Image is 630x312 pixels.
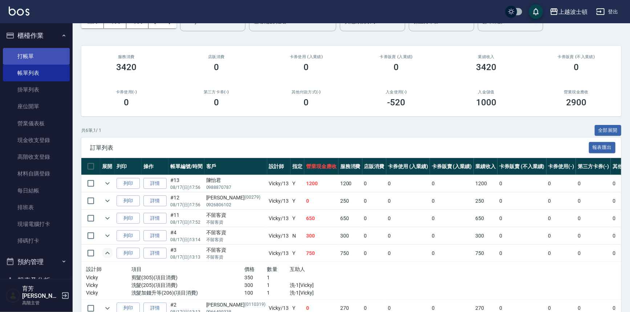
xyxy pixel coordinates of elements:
th: 服務消費 [338,158,362,175]
button: 上越波士頓 [547,4,590,19]
p: 100 [244,289,267,297]
div: 不留客資 [206,211,265,219]
p: (0110319) [245,301,265,309]
td: 0 [430,193,474,210]
td: 0 [546,175,576,192]
td: 250 [474,193,498,210]
button: expand row [102,195,113,206]
p: 08/17 (日) 17:56 [170,202,203,208]
button: 櫃檯作業 [3,26,70,45]
a: 帳單列表 [3,65,70,81]
td: 0 [546,210,576,227]
td: 0 [497,193,546,210]
td: 0 [430,175,474,192]
td: 300 [338,227,362,244]
td: 1200 [338,175,362,192]
td: 0 [576,210,611,227]
h3: 0 [304,97,309,108]
td: 300 [304,227,338,244]
a: 材料自購登錄 [3,165,70,182]
h3: 3420 [476,62,496,72]
th: 卡券販賣 (不入業績) [497,158,546,175]
td: 0 [386,193,430,210]
th: 設計師 [267,158,291,175]
a: 詳情 [143,230,167,242]
th: 卡券使用 (入業績) [386,158,430,175]
td: 0 [386,210,430,227]
p: 1 [267,274,289,281]
td: Y [290,175,304,192]
button: 列印 [117,248,140,259]
button: 列印 [117,230,140,242]
h2: 卡券使用 (入業績) [270,54,343,59]
h3: 1000 [476,97,496,108]
td: 0 [362,245,386,262]
h3: -520 [387,97,406,108]
td: 1200 [304,175,338,192]
th: 業績收入 [474,158,498,175]
td: Vicky /13 [267,210,291,227]
button: 列印 [117,195,140,207]
img: Logo [9,7,29,16]
td: Y [290,245,304,262]
h2: 入金儲值 [450,90,523,94]
a: 掃碼打卡 [3,232,70,249]
p: 不留客資 [206,254,265,260]
a: 高階收支登錄 [3,149,70,165]
td: 0 [362,175,386,192]
button: 報表匯出 [589,142,616,153]
button: 報表及分析 [3,271,70,290]
th: 展開 [100,158,115,175]
a: 現場電腦打卡 [3,216,70,232]
a: 排班表 [3,199,70,216]
td: Y [290,193,304,210]
a: 詳情 [143,213,167,224]
span: 數量 [267,266,277,272]
p: 08/17 (日) 17:52 [170,219,203,226]
p: 08/17 (日) 17:56 [170,184,203,191]
td: 650 [338,210,362,227]
span: 設計師 [86,266,102,272]
h3: 服務消費 [90,54,163,59]
td: #12 [168,193,204,210]
td: 0 [497,210,546,227]
td: 750 [338,245,362,262]
p: (00279) [245,194,260,202]
p: 洗-1[Vicky] [290,289,358,297]
div: [PERSON_NAME] [206,194,265,202]
h2: 卡券販賣 (不入業績) [540,54,613,59]
th: 卡券販賣 (入業績) [430,158,474,175]
td: 1200 [474,175,498,192]
a: 詳情 [143,195,167,207]
td: 0 [304,193,338,210]
th: 營業現金應收 [304,158,338,175]
th: 操作 [142,158,168,175]
h3: 0 [394,62,399,72]
td: 0 [497,245,546,262]
td: 300 [474,227,498,244]
p: Vicky [86,281,131,289]
th: 第三方卡券(-) [576,158,611,175]
a: 座位開單 [3,98,70,115]
p: 剪髮(305)(項目消費) [131,274,245,281]
td: N [290,227,304,244]
td: 0 [576,175,611,192]
h2: 業績收入 [450,54,523,59]
td: 0 [576,227,611,244]
button: 列印 [117,213,140,224]
td: 0 [430,227,474,244]
button: 登出 [593,5,621,19]
p: 洗髮(205)(項目消費) [131,281,245,289]
a: 現金收支登錄 [3,132,70,149]
p: Vicky [86,289,131,297]
h3: 0 [214,97,219,108]
td: 0 [362,227,386,244]
h5: 育芳[PERSON_NAME] [22,285,59,300]
td: Y [290,210,304,227]
th: 客戶 [204,158,267,175]
a: 打帳單 [3,48,70,65]
td: 250 [338,193,362,210]
div: [PERSON_NAME] [206,301,265,309]
td: Vicky /13 [267,175,291,192]
td: 0 [546,245,576,262]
